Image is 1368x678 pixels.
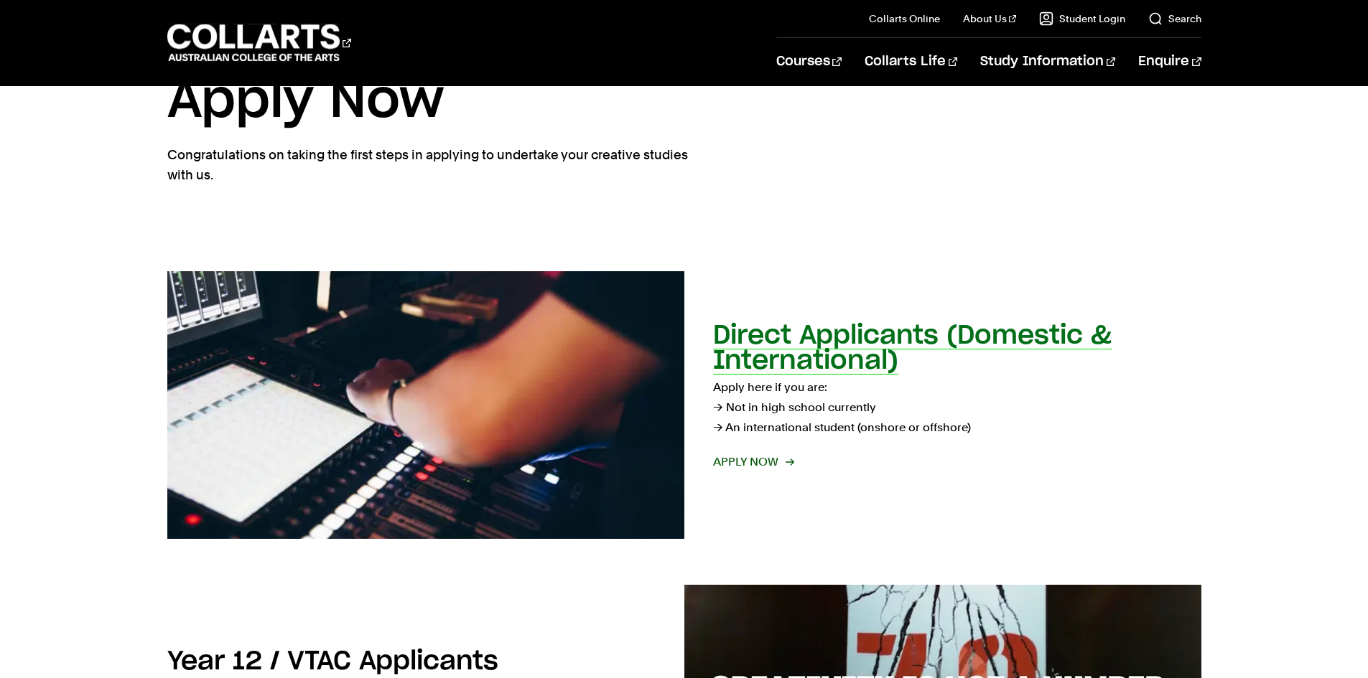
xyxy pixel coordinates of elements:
[167,271,1201,539] a: Direct Applicants (Domestic & International) Apply here if you are:→ Not in high school currently...
[713,323,1112,374] h2: Direct Applicants (Domestic & International)
[869,11,940,26] a: Collarts Online
[713,377,1201,438] p: Apply here if you are: → Not in high school currently → An international student (onshore or offs...
[167,649,498,674] h2: Year 12 / VTAC Applicants
[1148,11,1201,26] a: Search
[1039,11,1125,26] a: Student Login
[776,38,842,85] a: Courses
[713,452,793,472] span: Apply now
[963,11,1016,26] a: About Us
[865,38,957,85] a: Collarts Life
[1138,38,1201,85] a: Enquire
[980,38,1115,85] a: Study Information
[167,22,351,63] div: Go to homepage
[167,69,1201,133] h1: Apply Now
[167,145,692,185] p: Congratulations on taking the first steps in applying to undertake your creative studies with us.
